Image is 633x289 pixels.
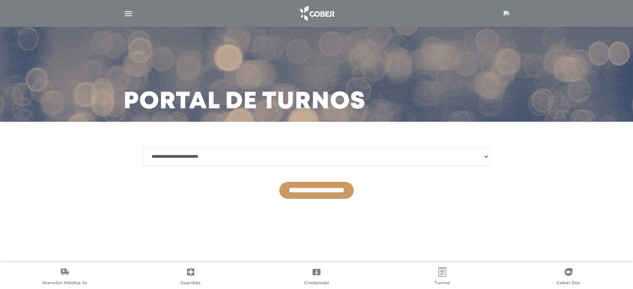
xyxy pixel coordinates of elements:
[506,267,631,287] a: Cober Doc
[123,92,366,112] h3: Portal de turnos
[557,280,580,287] span: Cober Doc
[503,11,510,17] img: 18177
[254,267,379,287] a: Credencial
[434,280,450,287] span: Turnos
[42,280,87,287] span: Atención Médica Ya
[2,267,127,287] a: Atención Médica Ya
[304,280,329,287] span: Credencial
[379,267,505,287] a: Turnos
[180,280,201,287] span: Guardias
[296,4,337,23] img: logo_cober_home-white.png
[127,267,253,287] a: Guardias
[123,9,133,19] img: Cober_menu-lines-white.svg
